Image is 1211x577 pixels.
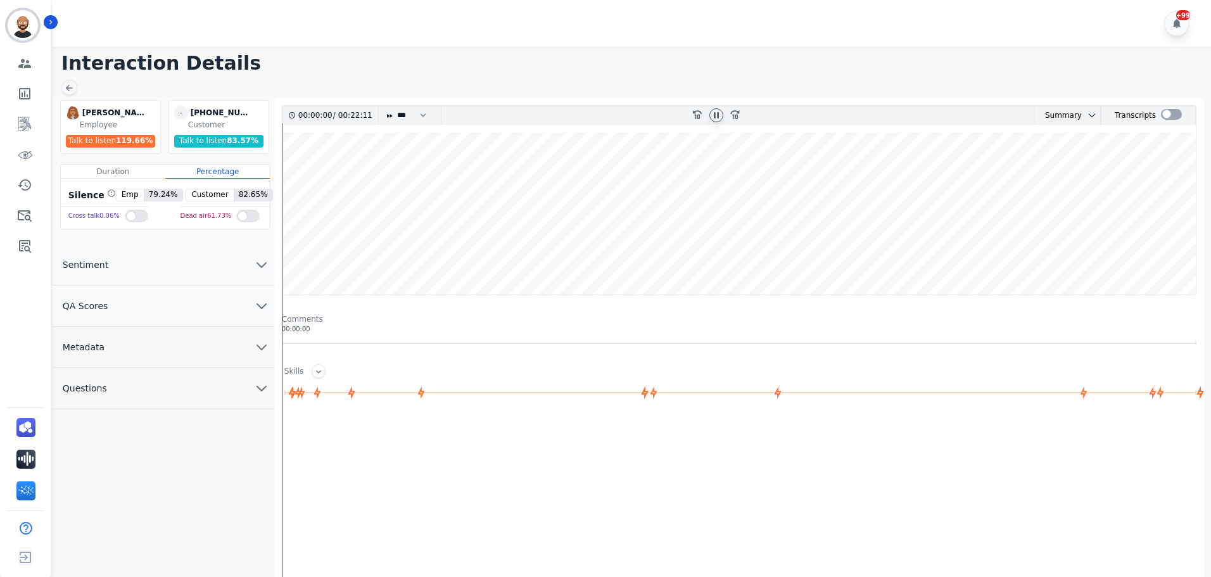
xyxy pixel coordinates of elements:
[117,189,144,201] span: Emp
[53,382,117,395] span: Questions
[61,165,165,179] div: Duration
[181,207,232,225] div: Dead air 61.73 %
[61,52,1211,75] h1: Interaction Details
[336,106,371,125] div: 00:22:11
[1087,110,1097,120] svg: chevron down
[188,120,266,130] div: Customer
[53,341,115,353] span: Metadata
[53,244,274,286] button: Sentiment chevron down
[68,207,120,225] div: Cross talk 0.06 %
[165,165,270,179] div: Percentage
[254,257,269,272] svg: chevron down
[53,327,274,368] button: Metadata chevron down
[174,135,264,148] div: Talk to listen
[53,258,118,271] span: Sentiment
[144,189,183,201] span: 79.24 %
[82,106,146,120] div: [PERSON_NAME]
[282,314,1196,324] div: Comments
[254,339,269,355] svg: chevron down
[1082,110,1097,120] button: chevron down
[254,381,269,396] svg: chevron down
[282,324,1196,334] div: 00:00:00
[53,368,274,409] button: Questions chevron down
[1035,106,1082,125] div: Summary
[284,366,304,378] div: Skills
[1115,106,1156,125] div: Transcripts
[80,120,158,130] div: Employee
[191,106,254,120] div: [PHONE_NUMBER]
[116,136,153,145] span: 119.66 %
[227,136,258,145] span: 83.57 %
[53,300,118,312] span: QA Scores
[53,286,274,327] button: QA Scores chevron down
[66,135,156,148] div: Talk to listen
[186,189,233,201] span: Customer
[66,189,116,201] div: Silence
[298,106,333,125] div: 00:00:00
[234,189,273,201] span: 82.65 %
[298,106,376,125] div: /
[254,298,269,314] svg: chevron down
[8,10,38,41] img: Bordered avatar
[174,106,188,120] span: -
[1176,10,1190,20] div: +99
